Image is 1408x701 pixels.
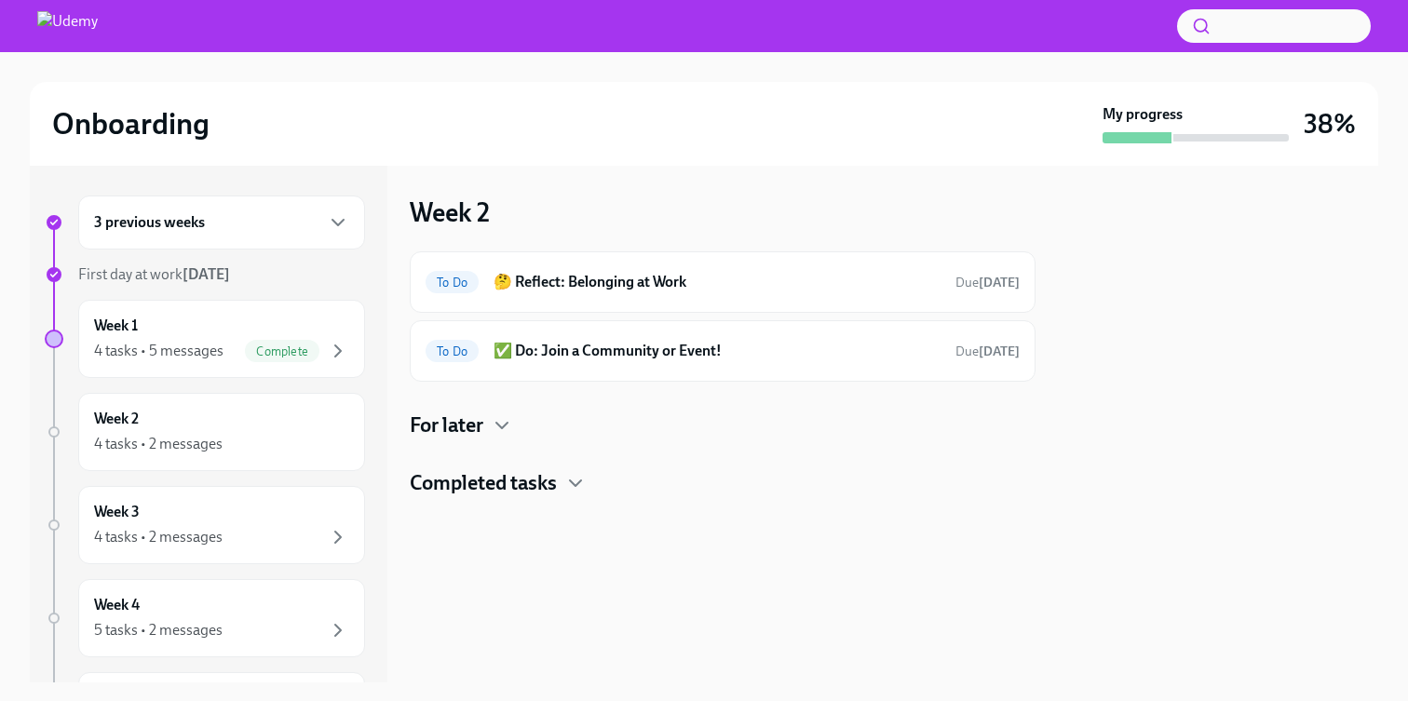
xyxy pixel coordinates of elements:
[52,105,210,142] h2: Onboarding
[410,411,1036,439] div: For later
[955,344,1020,359] span: Due
[94,434,223,454] div: 4 tasks • 2 messages
[426,344,479,358] span: To Do
[78,195,365,249] div: 3 previous weeks
[410,469,557,497] h4: Completed tasks
[94,212,205,233] h6: 3 previous weeks
[45,486,365,564] a: Week 34 tasks • 2 messages
[37,11,98,41] img: Udemy
[979,344,1020,359] strong: [DATE]
[1103,104,1183,125] strong: My progress
[94,316,138,336] h6: Week 1
[183,265,230,283] strong: [DATE]
[494,272,941,292] h6: 🤔 Reflect: Belonging at Work
[426,276,479,290] span: To Do
[94,595,140,615] h6: Week 4
[245,344,319,358] span: Complete
[94,620,223,640] div: 5 tasks • 2 messages
[410,469,1036,497] div: Completed tasks
[494,341,941,361] h6: ✅ Do: Join a Community or Event!
[45,393,365,471] a: Week 24 tasks • 2 messages
[1304,107,1356,141] h3: 38%
[94,527,223,547] div: 4 tasks • 2 messages
[45,264,365,285] a: First day at work[DATE]
[78,265,230,283] span: First day at work
[979,275,1020,290] strong: [DATE]
[410,195,490,229] h3: Week 2
[45,300,365,378] a: Week 14 tasks • 5 messagesComplete
[426,336,1020,366] a: To Do✅ Do: Join a Community or Event!Due[DATE]
[955,274,1020,291] span: September 20th, 2025 12:00
[94,341,223,361] div: 4 tasks • 5 messages
[955,343,1020,360] span: September 20th, 2025 12:00
[94,502,140,522] h6: Week 3
[410,411,483,439] h4: For later
[955,275,1020,290] span: Due
[94,409,139,429] h6: Week 2
[45,579,365,657] a: Week 45 tasks • 2 messages
[426,267,1020,297] a: To Do🤔 Reflect: Belonging at WorkDue[DATE]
